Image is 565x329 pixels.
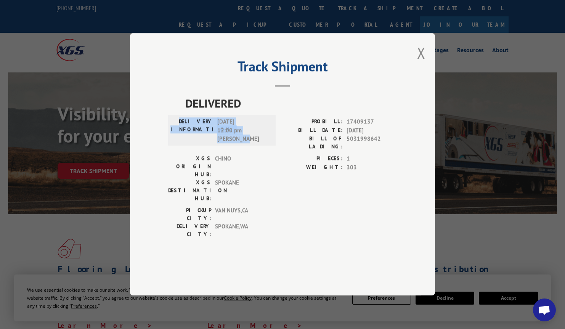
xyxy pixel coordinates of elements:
span: SPOKANE [215,179,266,203]
label: XGS ORIGIN HUB: [168,155,211,179]
label: PROBILL: [282,118,343,127]
label: WEIGHT: [282,163,343,172]
span: 5031998642 [347,135,397,151]
button: Close modal [417,43,425,63]
span: 17409137 [347,118,397,127]
label: PICKUP CITY: [168,207,211,223]
span: 303 [347,163,397,172]
span: SPOKANE , WA [215,223,266,239]
span: 1 [347,155,397,164]
label: DELIVERY CITY: [168,223,211,239]
label: DELIVERY INFORMATION: [170,118,213,144]
label: BILL DATE: [282,126,343,135]
span: [DATE] 12:00 pm [PERSON_NAME] [217,118,269,144]
span: VAN NUYS , CA [215,207,266,223]
span: [DATE] [347,126,397,135]
span: CHINO [215,155,266,179]
label: XGS DESTINATION HUB: [168,179,211,203]
label: PIECES: [282,155,343,164]
h2: Track Shipment [168,61,397,75]
span: DELIVERED [185,95,397,112]
div: Open chat [533,299,556,321]
label: BILL OF LADING: [282,135,343,151]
